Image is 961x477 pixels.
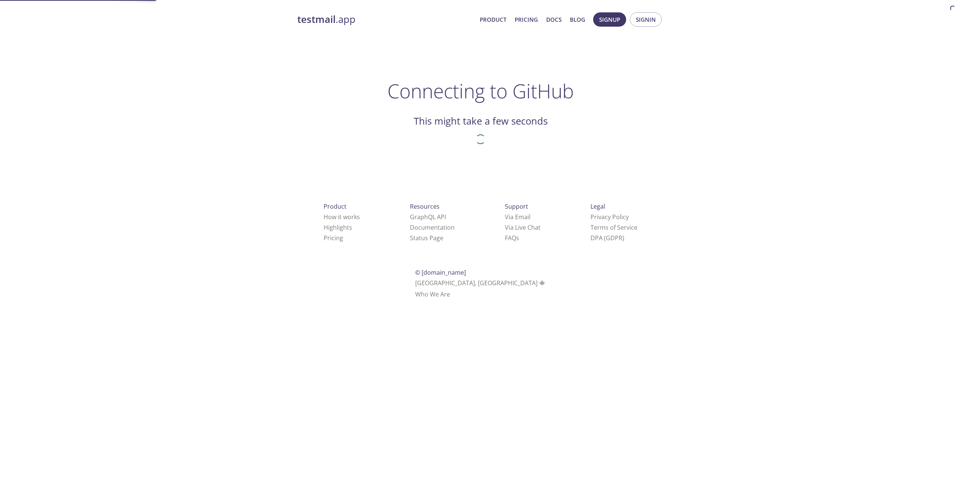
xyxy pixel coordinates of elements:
a: Via Email [505,213,530,221]
a: Terms of Service [590,223,637,232]
a: Docs [546,15,562,24]
a: Pricing [515,15,538,24]
a: Privacy Policy [590,213,629,221]
a: How it works [324,213,360,221]
strong: testmail [297,13,336,26]
a: GraphQL API [410,213,446,221]
h2: This might take a few seconds [414,115,548,128]
button: Signup [593,12,626,27]
a: DPA (GDPR) [590,234,624,242]
span: Signup [599,15,620,24]
span: s [516,234,519,242]
a: Pricing [324,234,343,242]
a: Who We Are [415,290,450,298]
a: Documentation [410,223,455,232]
a: Product [480,15,506,24]
a: Highlights [324,223,352,232]
span: © [DOMAIN_NAME] [415,268,466,277]
a: Via Live Chat [505,223,541,232]
span: [GEOGRAPHIC_DATA], [GEOGRAPHIC_DATA] [415,279,546,287]
span: Product [324,202,346,211]
span: Signin [636,15,656,24]
span: Legal [590,202,605,211]
a: Status Page [410,234,443,242]
a: Blog [570,15,585,24]
span: Resources [410,202,440,211]
h1: Connecting to GitHub [387,80,574,102]
span: Support [505,202,528,211]
button: Signin [630,12,662,27]
a: FAQ [505,234,519,242]
a: testmail.app [297,13,474,26]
